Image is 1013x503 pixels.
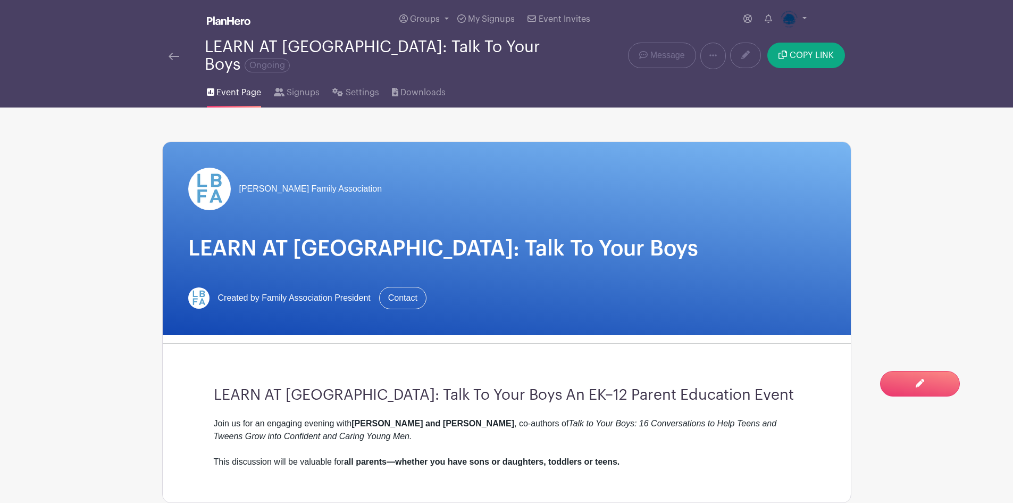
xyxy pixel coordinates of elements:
[214,419,777,441] em: Talk to Your Boys: 16 Conversations to Help Teens and Tweens Grow into Confident and Caring Young...
[188,236,825,261] h1: LEARN AT [GEOGRAPHIC_DATA]: Talk To Your Boys
[214,386,800,405] h3: LEARN AT [GEOGRAPHIC_DATA]: Talk To Your Boys An EK–12 Parent Education Event
[650,49,685,62] span: Message
[392,73,446,108] a: Downloads
[188,287,210,309] img: LBFArev.png
[767,43,844,68] button: COPY LINK
[379,287,426,309] a: Contact
[346,86,379,99] span: Settings
[468,15,515,23] span: My Signups
[188,168,231,210] img: LBFArev.png
[214,456,800,468] div: This discussion will be valuable for
[351,419,514,428] strong: [PERSON_NAME] and [PERSON_NAME]
[410,15,440,23] span: Groups
[205,38,549,73] div: LEARN AT [GEOGRAPHIC_DATA]: Talk To Your Boys
[207,73,261,108] a: Event Page
[274,73,320,108] a: Signups
[790,51,834,60] span: COPY LINK
[400,86,446,99] span: Downloads
[344,457,619,466] strong: all parents—whether you have sons or daughters, toddlers or teens.
[539,15,590,23] span: Event Invites
[781,11,798,28] img: LBS%20TranLogo.png
[207,17,250,25] img: logo_white-6c42ec7e38ccf1d336a20a19083b03d10ae64f83f12c07503d8b9e83406b4c7d.svg
[332,73,379,108] a: Settings
[218,292,371,304] span: Created by Family Association President
[169,53,179,60] img: back-arrow-29a5d9b10d5bd6ae65dc969a981735edf675c4d7a1fe02e03b50dbd4ba3cdb55.svg
[628,43,696,68] a: Message
[287,86,320,99] span: Signups
[216,86,261,99] span: Event Page
[239,183,382,195] span: [PERSON_NAME] Family Association
[245,59,290,72] span: Ongoing
[214,417,800,456] div: Join us for an engaging evening with , co-authors of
